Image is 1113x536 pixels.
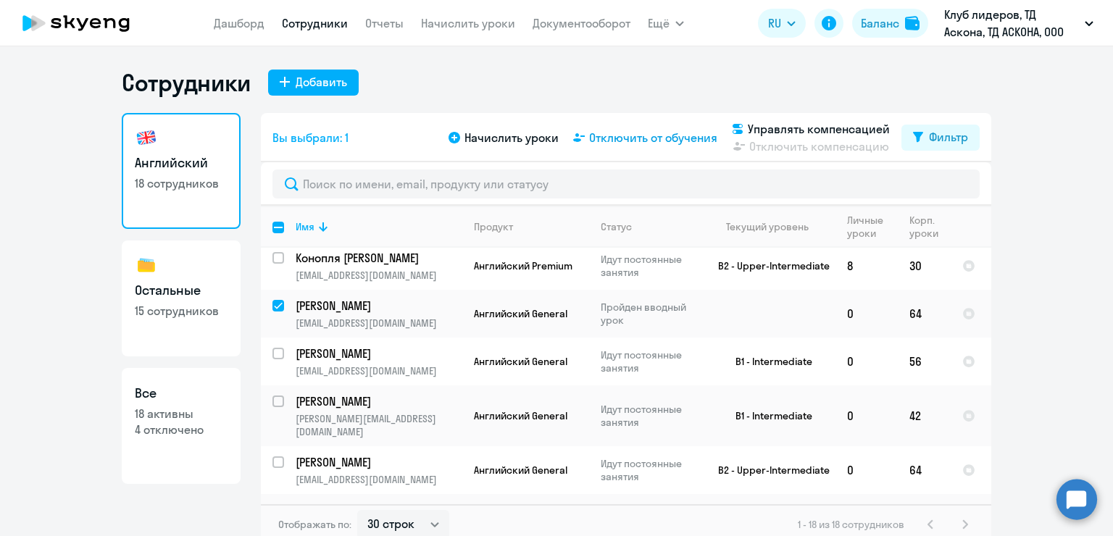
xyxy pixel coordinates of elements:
button: Фильтр [901,125,980,151]
span: Отключить от обучения [589,129,717,146]
p: [PERSON_NAME] [296,346,459,361]
a: Документооборот [533,16,630,30]
p: [PERSON_NAME] [296,502,459,518]
p: Клуб лидеров, ТД Аскона, ТД АСКОНА, ООО [944,6,1079,41]
span: Английский General [474,355,567,368]
span: 1 - 18 из 18 сотрудников [798,518,904,531]
td: B2 - Upper-Intermediate [701,242,835,290]
div: Корп. уроки [909,214,950,240]
h3: Остальные [135,281,228,300]
p: Пройден вводный урок [601,301,700,327]
a: Начислить уроки [421,16,515,30]
button: Ещё [648,9,684,38]
td: B1 - Intermediate [701,338,835,385]
img: balance [905,16,920,30]
a: [PERSON_NAME] [296,346,462,361]
div: Добавить [296,73,347,91]
a: Сотрудники [282,16,348,30]
p: 18 активны [135,406,228,422]
img: english [135,126,158,149]
div: Текущий уровень [712,220,835,233]
p: 4 отключено [135,422,228,437]
p: [PERSON_NAME] [296,393,459,409]
p: Идут постоянные занятия [601,403,700,429]
p: [EMAIL_ADDRESS][DOMAIN_NAME] [296,317,462,330]
td: B2 - Upper-Intermediate [701,446,835,494]
span: Отображать по: [278,518,351,531]
p: Конопля [PERSON_NAME] [296,250,459,266]
input: Поиск по имени, email, продукту или статусу [272,169,980,198]
div: Продукт [474,220,513,233]
p: 18 сотрудников [135,175,228,191]
button: RU [758,9,806,38]
div: Фильтр [929,128,968,146]
div: Имя [296,220,462,233]
a: Конопля [PERSON_NAME] [296,250,462,266]
p: Идут постоянные занятия [601,253,700,279]
a: Все18 активны4 отключено [122,368,241,484]
div: Личные уроки [847,214,888,240]
p: Идут постоянные занятия [601,457,700,483]
td: 0 [835,338,898,385]
a: Английский18 сотрудников [122,113,241,229]
span: Английский General [474,464,567,477]
td: B1 - Intermediate [701,385,835,446]
div: Имя [296,220,314,233]
span: Ещё [648,14,670,32]
img: others [135,254,158,277]
span: Вы выбрали: 1 [272,129,349,146]
h3: Английский [135,154,228,172]
td: 64 [898,290,951,338]
td: 42 [898,385,951,446]
a: Дашборд [214,16,264,30]
td: 0 [835,290,898,338]
td: 30 [898,242,951,290]
h1: Сотрудники [122,68,251,97]
span: Управлять компенсацией [748,120,890,138]
div: Корп. уроки [909,214,941,240]
div: Текущий уровень [726,220,809,233]
div: Статус [601,220,632,233]
p: [PERSON_NAME] [296,454,459,470]
div: Статус [601,220,700,233]
p: Идут постоянные занятия [601,348,700,374]
a: [PERSON_NAME] [296,454,462,470]
p: [EMAIL_ADDRESS][DOMAIN_NAME] [296,269,462,282]
td: 64 [898,446,951,494]
button: Балансbalance [852,9,928,38]
span: Начислить уроки [464,129,559,146]
p: [EMAIL_ADDRESS][DOMAIN_NAME] [296,364,462,377]
span: Английский Premium [474,259,572,272]
a: [PERSON_NAME] [296,393,462,409]
a: [PERSON_NAME] [296,298,462,314]
p: [PERSON_NAME] [296,298,459,314]
td: 0 [835,446,898,494]
a: Остальные15 сотрудников [122,240,241,356]
p: [PERSON_NAME][EMAIL_ADDRESS][DOMAIN_NAME] [296,412,462,438]
td: 56 [898,338,951,385]
span: Английский General [474,409,567,422]
div: Баланс [861,14,899,32]
a: Отчеты [365,16,404,30]
div: Личные уроки [847,214,897,240]
td: 0 [835,385,898,446]
span: Английский General [474,307,567,320]
td: 8 [835,242,898,290]
div: Продукт [474,220,588,233]
p: [EMAIL_ADDRESS][DOMAIN_NAME] [296,473,462,486]
p: 15 сотрудников [135,303,228,319]
a: [PERSON_NAME] [296,502,462,518]
span: RU [768,14,781,32]
button: Добавить [268,70,359,96]
h3: Все [135,384,228,403]
button: Клуб лидеров, ТД Аскона, ТД АСКОНА, ООО [937,6,1101,41]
